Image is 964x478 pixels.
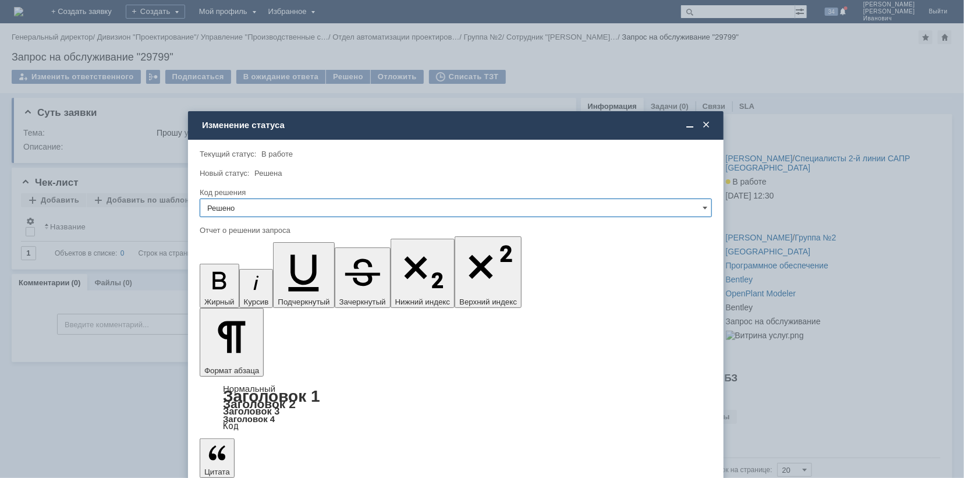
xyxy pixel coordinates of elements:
[200,189,710,196] div: Код решения
[273,242,334,308] button: Подчеркнутый
[254,169,282,178] span: Решена
[223,406,279,416] a: Заголовок 3
[200,438,235,478] button: Цитата
[335,247,391,308] button: Зачеркнутый
[204,298,235,306] span: Жирный
[244,298,269,306] span: Курсив
[455,236,522,308] button: Верхний индекс
[261,150,293,158] span: В работе
[391,239,455,308] button: Нижний индекс
[459,298,517,306] span: Верхний индекс
[395,298,451,306] span: Нижний индекс
[223,421,239,431] a: Код
[223,387,320,405] a: Заголовок 1
[339,298,386,306] span: Зачеркнутый
[223,384,275,394] a: Нормальный
[223,397,296,410] a: Заголовок 2
[700,120,712,130] span: Закрыть
[200,226,710,234] div: Отчет о решении запроса
[200,385,712,430] div: Формат абзаца
[200,169,250,178] label: Новый статус:
[202,120,712,130] div: Изменение статуса
[200,264,239,308] button: Жирный
[200,150,256,158] label: Текущий статус:
[239,269,274,308] button: Курсив
[200,308,264,377] button: Формат абзаца
[223,414,275,424] a: Заголовок 4
[204,366,259,375] span: Формат абзаца
[684,120,696,130] span: Свернуть (Ctrl + M)
[278,298,329,306] span: Подчеркнутый
[204,468,230,476] span: Цитата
